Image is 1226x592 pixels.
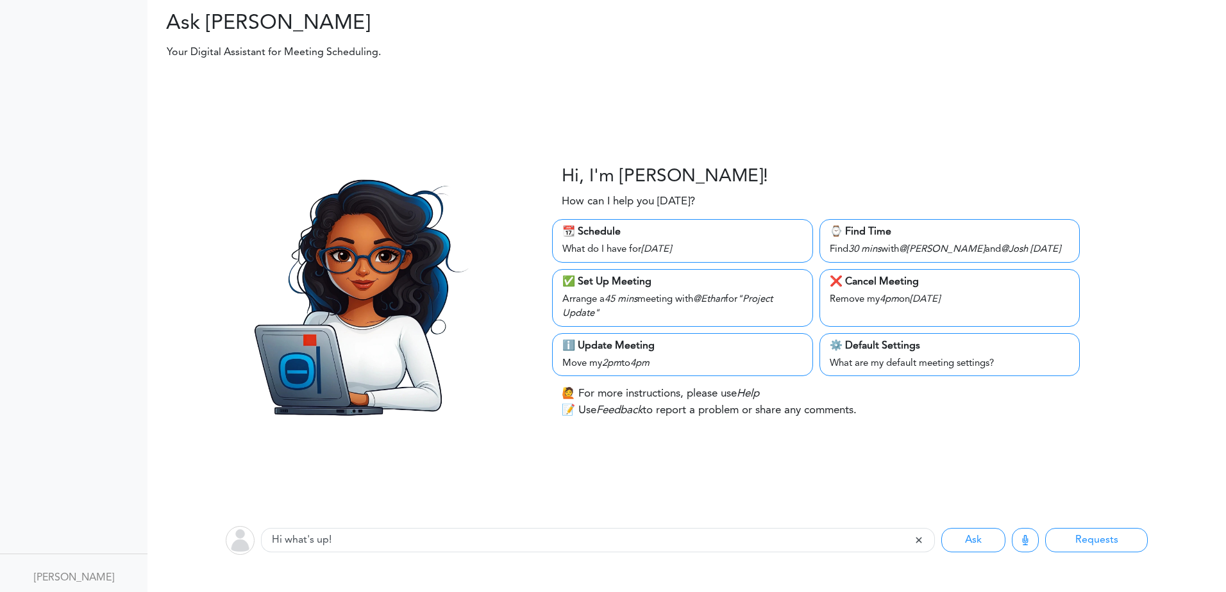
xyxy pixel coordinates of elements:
[830,354,1070,372] div: What are my default meeting settings?
[848,245,881,254] i: 30 mins
[562,167,768,188] h3: Hi, I'm [PERSON_NAME]!
[605,295,637,304] i: 45 mins
[941,528,1005,552] button: Ask
[157,12,677,36] h2: Ask [PERSON_NAME]
[1030,245,1061,254] i: [DATE]
[1,562,146,591] a: [PERSON_NAME]
[830,338,1070,354] div: ⚙️ Default Settings
[899,245,985,254] i: @[PERSON_NAME]
[562,354,802,372] div: Move my to
[562,386,759,402] p: 🙋 For more instructions, please use
[562,274,802,290] div: ✅ Set Up Meeting
[830,274,1070,290] div: ❌ Cancel Meeting
[226,526,255,555] img: user-off.png
[880,295,899,304] i: 4pm
[630,359,650,368] i: 4pm
[1045,528,1148,552] button: Requests
[562,290,802,322] div: Arrange a meeting with for
[596,405,642,416] i: Feedback
[34,570,114,586] div: [PERSON_NAME]
[830,240,1070,258] div: Find with and
[693,295,725,304] i: @Ethan
[641,245,671,254] i: [DATE]
[562,224,802,240] div: 📆 Schedule
[830,290,1070,308] div: Remove my on
[158,45,912,60] p: Your Digital Assistant for Meeting Scheduling.
[737,388,759,399] i: Help
[562,402,857,419] p: 📝 Use to report a problem or share any comments.
[602,359,621,368] i: 2pm
[910,295,940,304] i: [DATE]
[1001,245,1028,254] i: @Josh
[562,240,802,258] div: What do I have for
[830,224,1070,240] div: ⌚️ Find Time
[562,338,802,354] div: ℹ️ Update Meeting
[217,154,494,431] img: Zara.png
[562,193,695,210] p: How can I help you [DATE]?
